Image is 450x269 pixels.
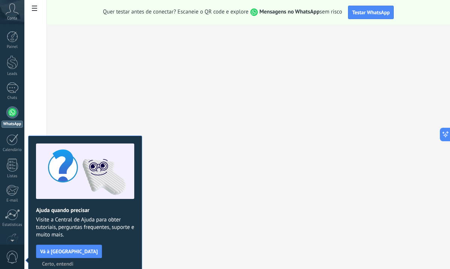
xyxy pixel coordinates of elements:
[1,121,23,128] div: WhatsApp
[40,249,98,254] span: Vá à [GEOGRAPHIC_DATA]
[42,261,73,266] span: Certo, entendi
[36,216,134,239] span: Visite a Central de Ajuda para obter tutoriais, perguntas frequentes, suporte e muito mais.
[348,6,394,19] button: Testar WhatsApp
[36,207,134,214] h2: Ajuda quando precisar
[36,245,102,258] button: Vá à [GEOGRAPHIC_DATA]
[1,72,23,76] div: Leads
[259,8,320,15] strong: Mensagens no WhatsApp
[7,16,17,21] span: Conta
[1,174,23,179] div: Listas
[1,148,23,152] div: Calendário
[1,198,23,203] div: E-mail
[103,8,342,16] span: Quer testar antes de conectar? Escaneie o QR code e explore sem risco
[1,223,23,227] div: Estatísticas
[1,45,23,49] div: Painel
[1,96,23,100] div: Chats
[352,9,390,16] span: Testar WhatsApp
